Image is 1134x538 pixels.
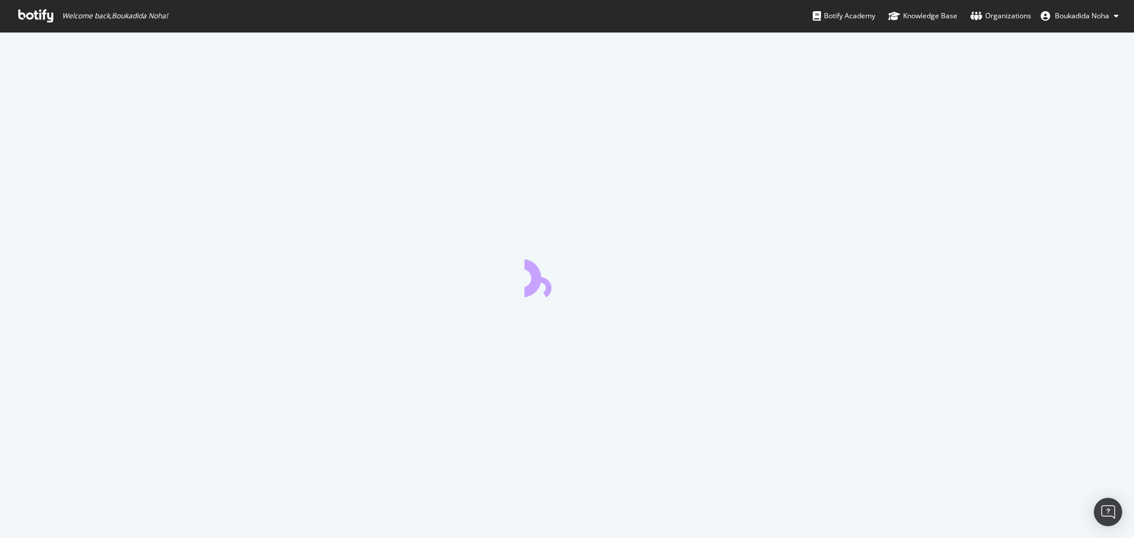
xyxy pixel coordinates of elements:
[62,11,168,21] span: Welcome back, Boukadida Noha !
[524,255,610,297] div: animation
[888,10,957,22] div: Knowledge Base
[1031,6,1128,25] button: Boukadida Noha
[1094,498,1122,526] div: Open Intercom Messenger
[1055,11,1109,21] span: Boukadida Noha
[970,10,1031,22] div: Organizations
[813,10,875,22] div: Botify Academy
